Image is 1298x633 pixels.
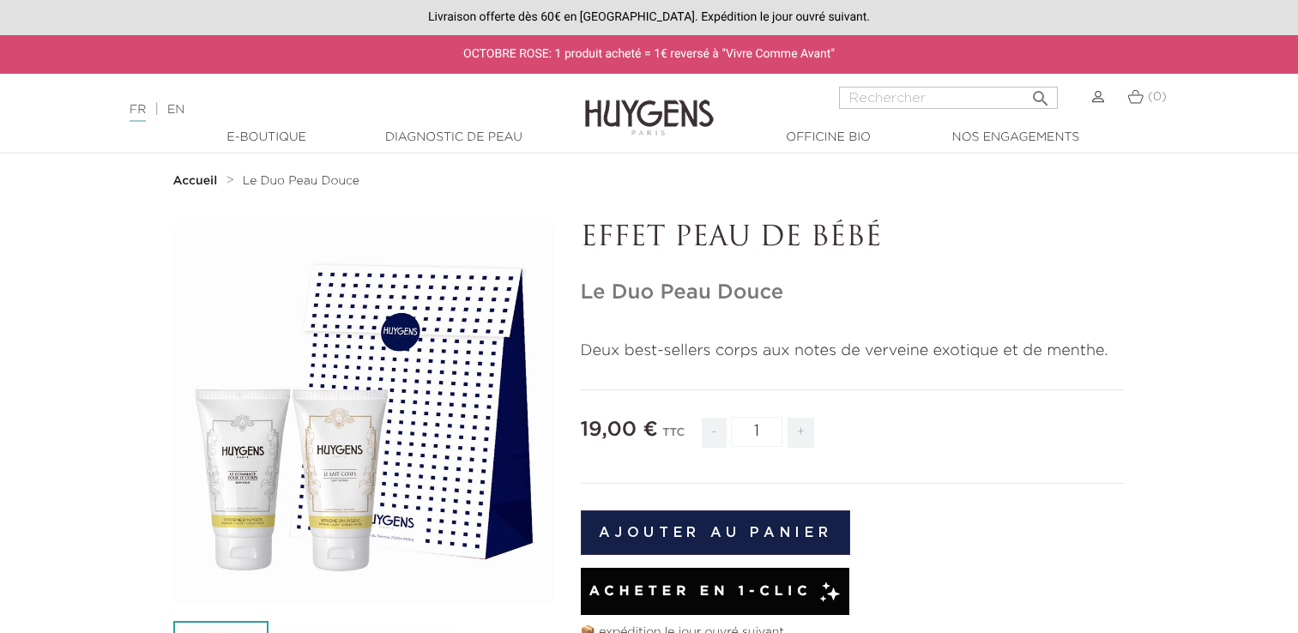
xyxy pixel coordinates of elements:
h1: Le Duo Peau Douce [581,280,1126,305]
a: E-Boutique [181,129,353,147]
span: (0) [1148,91,1167,103]
img: Huygens [585,72,714,138]
span: + [788,418,815,448]
div: TTC [662,414,685,461]
p: Deux best-sellers corps aux notes de verveine exotique et de menthe. [581,340,1126,363]
a: Diagnostic de peau [368,129,540,147]
i:  [1030,83,1051,104]
strong: Accueil [173,175,218,187]
input: Rechercher [839,87,1058,109]
button: Ajouter au panier [581,510,851,555]
input: Quantité [731,417,782,447]
span: 19,00 € [581,419,658,440]
p: EFFET PEAU DE BÉBÉ [581,222,1126,255]
div: | [121,99,528,120]
a: Accueil [173,174,221,188]
a: Officine Bio [743,129,915,147]
a: Nos engagements [930,129,1102,147]
a: Le Duo Peau Douce [243,174,359,188]
span: Le Duo Peau Douce [243,175,359,187]
button:  [1025,81,1056,105]
a: FR [130,104,146,122]
span: - [702,418,726,448]
a: EN [167,104,184,116]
